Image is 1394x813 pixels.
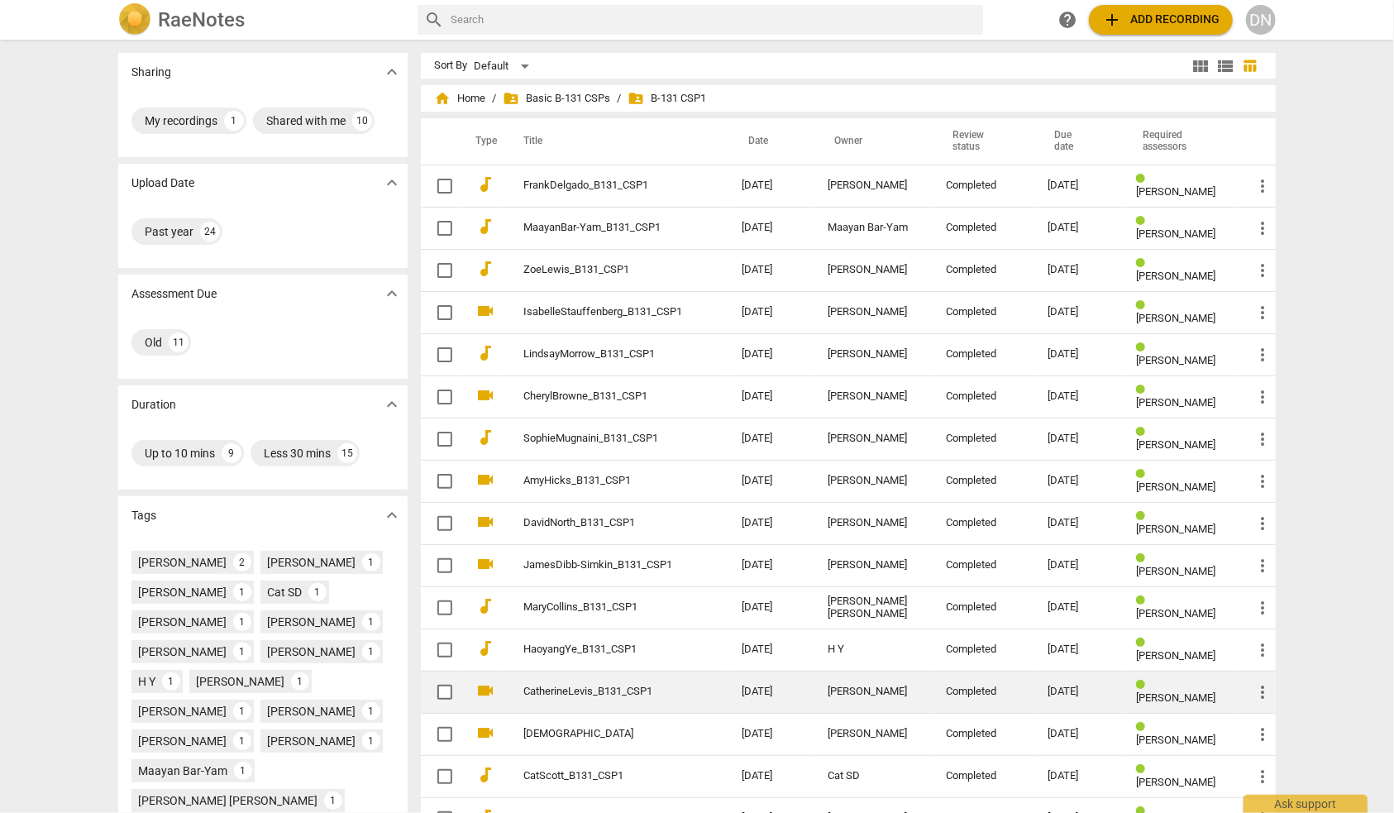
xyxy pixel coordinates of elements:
[628,90,706,107] span: B-131 CSP1
[200,222,220,242] div: 24
[462,118,504,165] th: Type
[523,728,682,740] a: [DEMOGRAPHIC_DATA]
[523,264,682,276] a: ZoeLewis_B131_CSP1
[1048,390,1110,403] div: [DATE]
[362,732,380,750] div: 1
[1136,481,1215,493] span: [PERSON_NAME]
[503,90,519,107] span: folder_shared
[382,395,402,414] span: expand_more
[1238,54,1263,79] button: Table view
[728,755,814,797] td: [DATE]
[828,686,919,698] div: [PERSON_NAME]
[434,60,467,72] div: Sort By
[1253,767,1272,787] span: more_vert
[475,512,495,532] span: videocam
[1136,679,1152,691] span: Review status: completed
[131,64,171,81] p: Sharing
[1136,215,1152,227] span: Review status: completed
[267,584,302,600] div: Cat SD
[828,306,919,318] div: [PERSON_NAME]
[523,770,682,782] a: CatScott_B131_CSP1
[162,672,180,691] div: 1
[382,284,402,304] span: expand_more
[451,7,976,33] input: Search
[475,343,495,363] span: audiotrack
[1253,429,1272,449] span: more_vert
[1136,607,1215,619] span: [PERSON_NAME]
[1136,227,1215,240] span: [PERSON_NAME]
[169,332,189,352] div: 11
[233,643,251,661] div: 1
[1048,433,1110,445] div: [DATE]
[523,559,682,571] a: JamesDibb-Simkin_B131_CSP1
[145,223,193,240] div: Past year
[1253,471,1272,491] span: more_vert
[728,333,814,375] td: [DATE]
[1136,523,1215,535] span: [PERSON_NAME]
[1048,348,1110,361] div: [DATE]
[1191,56,1210,76] span: view_module
[434,90,451,107] span: home
[1136,312,1215,324] span: [PERSON_NAME]
[380,281,404,306] button: Show more
[380,503,404,528] button: Show more
[728,418,814,460] td: [DATE]
[828,264,919,276] div: [PERSON_NAME]
[1136,270,1215,282] span: [PERSON_NAME]
[1136,384,1152,396] span: Review status: completed
[523,390,682,403] a: CherylBrowne_B131_CSP1
[1089,5,1233,35] button: Upload
[474,53,535,79] div: Default
[828,433,919,445] div: [PERSON_NAME]
[1215,56,1235,76] span: view_list
[523,517,682,529] a: DavidNorth_B131_CSP1
[1048,643,1110,656] div: [DATE]
[1136,552,1152,565] span: Review status: completed
[1048,770,1110,782] div: [DATE]
[728,544,814,586] td: [DATE]
[1136,438,1215,451] span: [PERSON_NAME]
[946,390,1021,403] div: Completed
[814,118,933,165] th: Owner
[118,3,404,36] a: LogoRaeNotes
[158,8,245,31] h2: RaeNotes
[1048,179,1110,192] div: [DATE]
[728,118,814,165] th: Date
[946,601,1021,614] div: Completed
[946,559,1021,571] div: Completed
[475,428,495,447] span: audiotrack
[1244,795,1368,813] div: Ask support
[523,686,682,698] a: CatherineLevis_B131_CSP1
[728,586,814,629] td: [DATE]
[728,249,814,291] td: [DATE]
[1102,10,1220,30] span: Add recording
[1253,261,1272,280] span: more_vert
[523,348,682,361] a: LindsayMorrow_B131_CSP1
[1243,58,1258,74] span: table_chart
[138,703,227,720] div: [PERSON_NAME]
[828,348,919,361] div: [PERSON_NAME]
[1136,637,1152,649] span: Review status: completed
[1136,776,1215,788] span: [PERSON_NAME]
[828,728,919,740] div: [PERSON_NAME]
[828,595,919,620] div: [PERSON_NAME] [PERSON_NAME]
[233,553,251,571] div: 2
[728,375,814,418] td: [DATE]
[1048,517,1110,529] div: [DATE]
[266,112,346,129] div: Shared with me
[380,60,404,84] button: Show more
[492,93,496,105] span: /
[1253,176,1272,196] span: more_vert
[1136,691,1215,704] span: [PERSON_NAME]
[337,443,357,463] div: 15
[1253,725,1272,744] span: more_vert
[523,475,682,487] a: AmyHicks_B131_CSP1
[222,443,241,463] div: 9
[503,90,610,107] span: Basic B-131 CSPs
[475,470,495,490] span: videocam
[424,10,444,30] span: search
[138,554,227,571] div: [PERSON_NAME]
[1253,218,1272,238] span: more_vert
[1123,118,1239,165] th: Required assessors
[475,301,495,321] span: videocam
